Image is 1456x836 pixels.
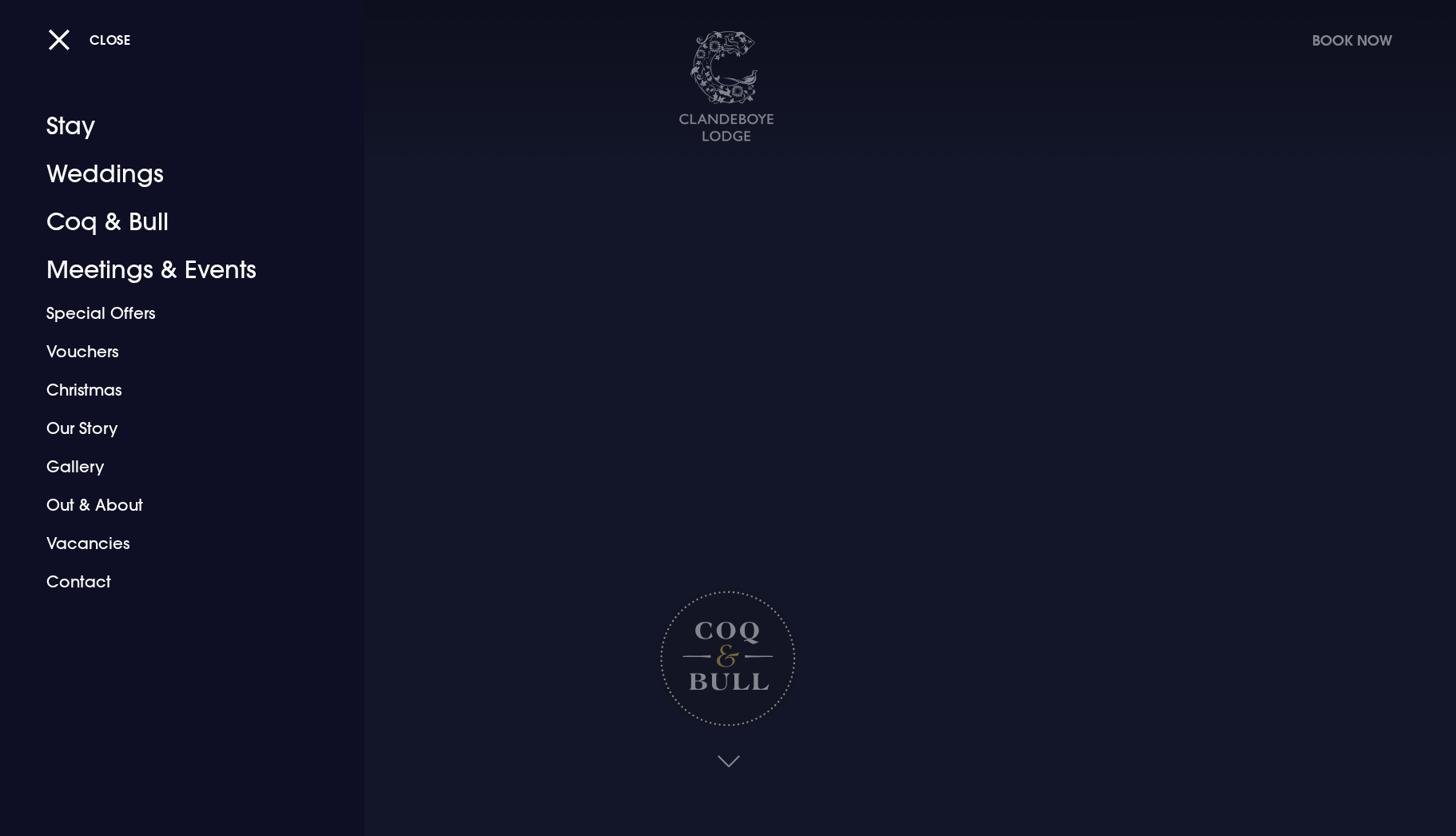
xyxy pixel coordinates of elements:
a: Vouchers [46,332,299,371]
a: Christmas [46,371,299,409]
a: Weddings [46,150,299,198]
a: Our Story [46,409,299,448]
a: Special Offers [46,294,299,332]
a: Meetings & Events [46,246,299,294]
a: Coq & Bull [46,198,299,246]
a: Vacancies [46,524,299,563]
a: Gallery [46,448,299,486]
button: Close [48,23,131,56]
span: Close [90,31,131,48]
a: Contact [46,563,299,601]
a: Out & About [46,486,299,524]
a: Stay [46,102,299,150]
